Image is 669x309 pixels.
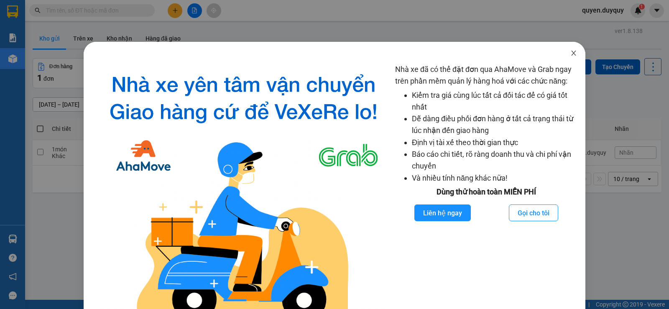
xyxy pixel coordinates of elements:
[509,204,558,221] button: Gọi cho tôi
[562,42,585,65] button: Close
[518,208,549,218] span: Gọi cho tôi
[412,148,577,172] li: Báo cáo chi tiết, rõ ràng doanh thu và chi phí vận chuyển
[412,172,577,184] li: Và nhiều tính năng khác nữa!
[423,208,462,218] span: Liên hệ ngay
[412,89,577,113] li: Kiểm tra giá cùng lúc tất cả đối tác để có giá tốt nhất
[412,137,577,148] li: Định vị tài xế theo thời gian thực
[414,204,471,221] button: Liên hệ ngay
[412,113,577,137] li: Dễ dàng điều phối đơn hàng ở tất cả trạng thái từ lúc nhận đến giao hàng
[395,186,577,198] div: Dùng thử hoàn toàn MIỄN PHÍ
[570,50,577,56] span: close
